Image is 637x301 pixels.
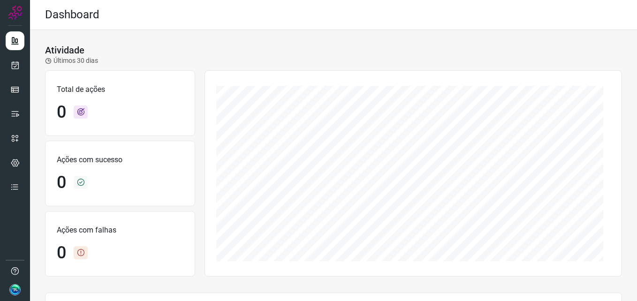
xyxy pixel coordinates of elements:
[57,243,66,263] h1: 0
[45,56,98,66] p: Últimos 30 dias
[8,6,22,20] img: Logo
[45,45,84,56] h3: Atividade
[57,102,66,122] h1: 0
[57,84,183,95] p: Total de ações
[57,225,183,236] p: Ações com falhas
[9,284,21,295] img: 688dd65d34f4db4d93ce8256e11a8269.jpg
[57,173,66,193] h1: 0
[45,8,99,22] h2: Dashboard
[57,154,183,166] p: Ações com sucesso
